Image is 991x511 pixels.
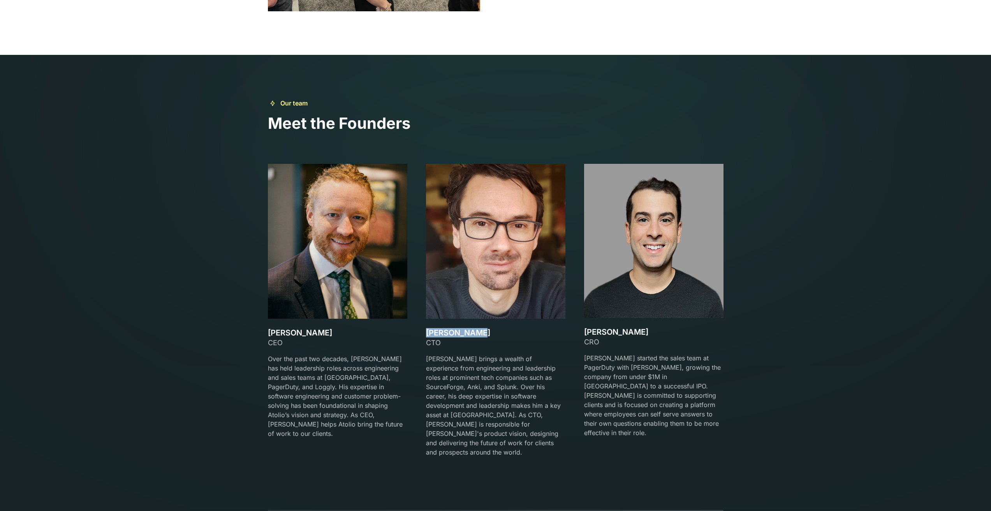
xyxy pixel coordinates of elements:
iframe: Chat Widget [952,474,991,511]
div: CRO [584,337,723,347]
p: [PERSON_NAME] started the sales team at PagerDuty with [PERSON_NAME], growing the company from un... [584,353,723,437]
h3: [PERSON_NAME] [426,328,565,337]
h3: [PERSON_NAME] [268,328,407,337]
div: CEO [268,337,407,348]
img: team [426,164,565,319]
p: [PERSON_NAME] brings a wealth of experience from engineering and leadership roles at prominent te... [426,354,565,457]
img: team [584,164,723,318]
div: Our team [280,98,308,108]
h2: Meet the Founders [268,114,723,133]
h3: [PERSON_NAME] [584,327,723,337]
div: CTO [426,337,565,348]
p: Over the past two decades, [PERSON_NAME] has held leadership roles across engineering and sales t... [268,354,407,438]
img: team [268,164,407,319]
